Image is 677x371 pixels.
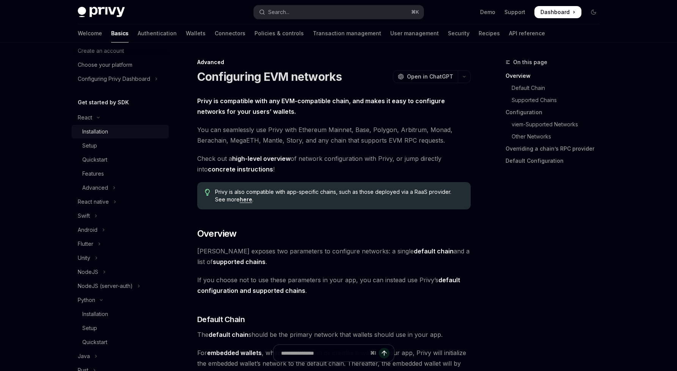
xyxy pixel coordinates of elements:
[197,70,342,83] h1: Configuring EVM networks
[78,24,102,42] a: Welcome
[138,24,177,42] a: Authentication
[72,167,169,181] a: Features
[78,98,129,107] h5: Get started by SDK
[82,338,107,347] div: Quickstart
[72,237,169,251] button: Toggle Flutter section
[208,165,273,173] a: concrete instructions
[534,6,581,18] a: Dashboard
[72,209,169,223] button: Toggle Swift section
[213,258,265,266] a: supported chains
[313,24,381,42] a: Transaction management
[78,197,109,206] div: React native
[506,130,606,143] a: Other Networks
[72,125,169,138] a: Installation
[72,181,169,195] button: Toggle Advanced section
[232,155,291,163] a: high-level overview
[78,113,92,122] div: React
[513,58,547,67] span: On this page
[72,251,169,265] button: Toggle Unity section
[390,24,439,42] a: User management
[393,70,458,83] button: Open in ChatGPT
[72,153,169,167] a: Quickstart
[197,58,471,66] div: Advanced
[72,335,169,349] a: Quickstart
[72,265,169,279] button: Toggle NodeJS section
[78,239,93,248] div: Flutter
[506,94,606,106] a: Supported Chains
[506,143,606,155] a: Overriding a chain’s RPC provider
[72,139,169,152] a: Setup
[506,106,606,118] a: Configuration
[72,223,169,237] button: Toggle Android section
[82,324,97,333] div: Setup
[205,189,210,196] svg: Tip
[540,8,570,16] span: Dashboard
[240,196,252,203] a: here
[197,275,471,296] span: If you choose not to use these parameters in your app, you can instead use Privy’s .
[587,6,600,18] button: Toggle dark mode
[504,8,525,16] a: Support
[82,169,104,178] div: Features
[72,307,169,321] a: Installation
[254,24,304,42] a: Policies & controls
[72,321,169,335] a: Setup
[448,24,470,42] a: Security
[197,97,445,115] strong: Privy is compatible with any EVM-compatible chain, and makes it easy to configure networks for yo...
[407,73,453,80] span: Open in ChatGPT
[72,279,169,293] button: Toggle NodeJS (server-auth) section
[506,118,606,130] a: viem-Supported Networks
[78,352,90,361] div: Java
[215,188,463,203] span: Privy is also compatible with app-specific chains, such as those deployed via a RaaS provider. Se...
[209,331,248,338] strong: default chain
[480,8,495,16] a: Demo
[281,345,367,362] input: Ask a question...
[506,82,606,94] a: Default Chain
[414,247,454,255] a: default chain
[72,111,169,124] button: Toggle React section
[82,127,108,136] div: Installation
[72,195,169,209] button: Toggle React native section
[506,155,606,167] a: Default Configuration
[78,211,90,220] div: Swift
[197,153,471,174] span: Check out a of network configuration with Privy, or jump directly into !
[509,24,545,42] a: API reference
[197,246,471,267] span: [PERSON_NAME] exposes two parameters to configure networks: a single and a list of .
[72,58,169,72] a: Choose your platform
[78,7,125,17] img: dark logo
[78,281,133,291] div: NodeJS (server-auth)
[197,314,245,325] span: Default Chain
[78,74,150,83] div: Configuring Privy Dashboard
[411,9,419,15] span: ⌘ K
[72,349,169,363] button: Toggle Java section
[268,8,289,17] div: Search...
[78,60,132,69] div: Choose your platform
[479,24,500,42] a: Recipes
[197,124,471,146] span: You can seamlessly use Privy with Ethereum Mainnet, Base, Polygon, Arbitrum, Monad, Berachain, Me...
[213,258,265,266] strong: supported chains
[506,70,606,82] a: Overview
[254,5,424,19] button: Open search
[197,228,237,240] span: Overview
[82,310,108,319] div: Installation
[82,155,107,164] div: Quickstart
[72,293,169,307] button: Toggle Python section
[78,267,98,277] div: NodeJS
[215,24,245,42] a: Connectors
[78,225,97,234] div: Android
[78,296,95,305] div: Python
[379,348,390,358] button: Send message
[111,24,129,42] a: Basics
[78,253,90,263] div: Unity
[197,329,471,340] span: The should be the primary network that wallets should use in your app.
[82,183,108,192] div: Advanced
[72,72,169,86] button: Toggle Configuring Privy Dashboard section
[186,24,206,42] a: Wallets
[82,141,97,150] div: Setup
